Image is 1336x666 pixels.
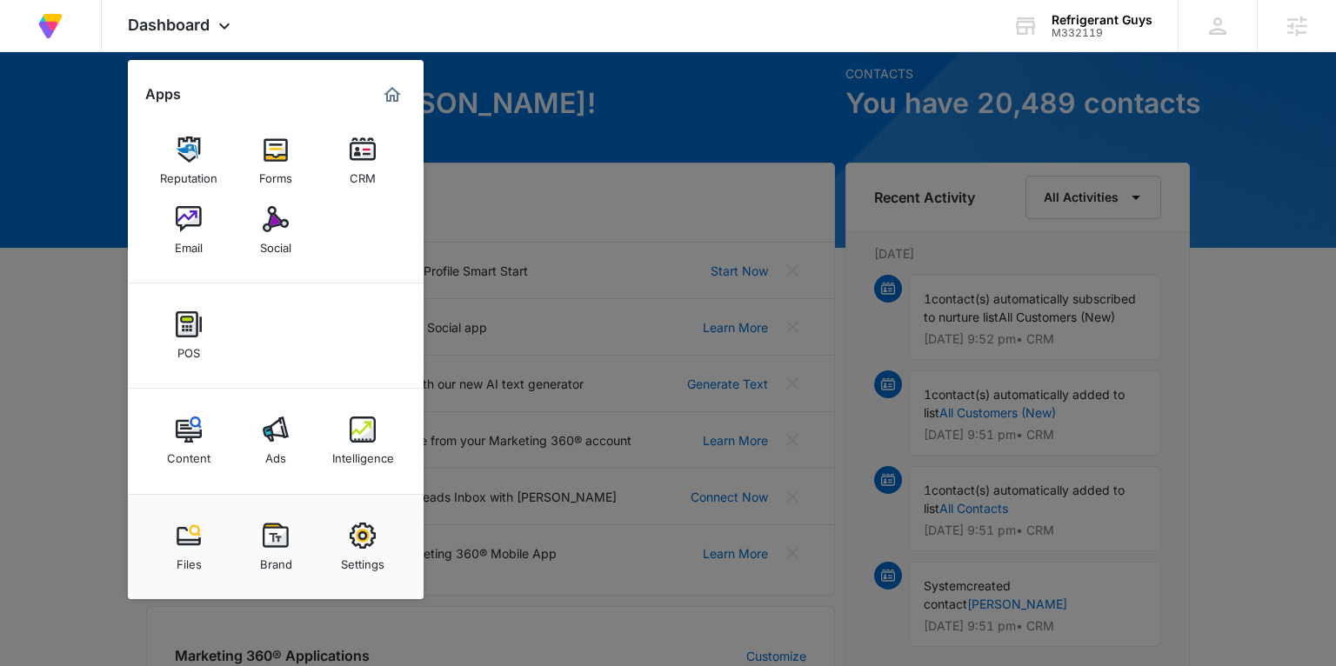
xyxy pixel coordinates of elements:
[341,549,384,571] div: Settings
[243,514,309,580] a: Brand
[243,128,309,194] a: Forms
[156,303,222,369] a: POS
[156,514,222,580] a: Files
[128,16,210,34] span: Dashboard
[265,443,286,465] div: Ads
[156,197,222,263] a: Email
[378,81,406,109] a: Marketing 360® Dashboard
[330,514,396,580] a: Settings
[243,408,309,474] a: Ads
[177,337,200,360] div: POS
[175,232,203,255] div: Email
[145,86,181,103] h2: Apps
[350,163,376,185] div: CRM
[1052,27,1152,39] div: account id
[259,163,292,185] div: Forms
[260,232,291,255] div: Social
[260,549,292,571] div: Brand
[330,128,396,194] a: CRM
[156,408,222,474] a: Content
[167,443,210,465] div: Content
[332,443,394,465] div: Intelligence
[330,408,396,474] a: Intelligence
[177,549,202,571] div: Files
[243,197,309,263] a: Social
[160,163,217,185] div: Reputation
[1052,13,1152,27] div: account name
[156,128,222,194] a: Reputation
[35,10,66,42] img: Volusion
